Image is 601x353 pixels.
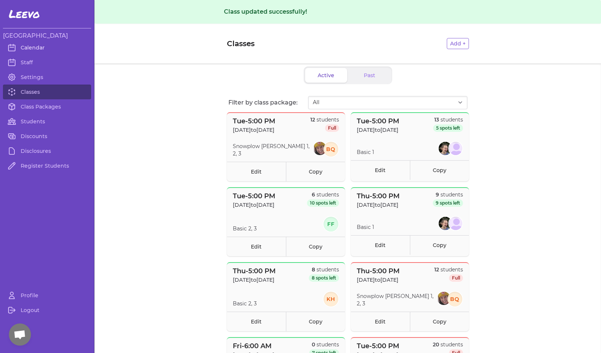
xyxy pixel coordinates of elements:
span: Full [325,124,339,132]
text: BQ [326,146,336,152]
a: Copy [410,312,469,331]
p: Basic 2, 3 [233,225,257,232]
a: Edit [227,162,286,181]
p: [DATE] to [DATE] [357,276,400,284]
p: Basic 1 [357,148,374,156]
p: students [433,116,463,123]
p: students [433,341,463,348]
p: [DATE] to [DATE] [233,126,275,134]
a: Disclosures [3,144,91,158]
h1: Classes [227,24,447,64]
p: students [307,191,339,198]
span: 9 spots left [433,199,463,207]
text: FF [327,221,335,227]
a: Copy [286,162,345,181]
button: Add + [447,38,469,49]
p: students [434,266,463,273]
a: Edit [227,237,286,256]
p: Snowplow [PERSON_NAME] 1, 2, 3 [233,143,314,157]
p: students [433,191,463,198]
a: Copy [286,312,345,331]
p: Tue - 5:00 PM [357,116,399,126]
p: students [309,266,339,273]
span: 6 [312,191,315,198]
a: Copy [410,160,469,180]
span: 8 spots left [309,274,339,282]
a: Logout [3,303,91,318]
div: Open chat [9,323,31,346]
a: Edit [351,235,410,255]
a: Register Students [3,158,91,173]
div: Class updated successfully! [224,7,472,16]
p: Filter by class package: [228,98,308,107]
p: [DATE] to [DATE] [233,276,276,284]
button: Active [305,68,347,83]
text: KH [326,296,335,302]
span: Full [449,274,463,282]
p: Snowplow [PERSON_NAME] 1, 2, 3 [357,292,438,307]
span: 8 [312,266,315,273]
p: Fri - 6:00 AM [233,341,274,351]
a: Discounts [3,129,91,144]
p: Thu - 5:00 PM [233,266,276,276]
p: students [310,116,339,123]
span: 9 [436,191,439,198]
p: students [309,341,339,348]
a: Edit [227,312,286,331]
a: Edit [351,160,410,180]
a: Class Packages [3,99,91,114]
span: 12 [310,116,315,123]
p: Basic 1 [357,223,374,231]
a: Profile [3,288,91,303]
p: [DATE] to [DATE] [357,201,400,209]
p: Basic 2, 3 [233,300,257,307]
span: 13 [434,116,439,123]
button: Past [349,68,391,83]
span: 5 spots left [433,124,463,132]
span: 12 [434,266,439,273]
span: Leevo [9,7,40,21]
span: 0 [312,341,315,348]
p: [DATE] to [DATE] [233,201,275,209]
a: Copy [286,237,345,256]
a: Settings [3,70,91,85]
a: Edit [351,312,410,331]
p: [DATE] to [DATE] [357,126,399,134]
p: Tue - 5:00 PM [233,191,275,201]
a: Classes [3,85,91,99]
text: BQ [450,296,460,302]
p: Thu - 5:00 PM [357,191,400,201]
p: Tue - 5:00 PM [357,341,399,351]
span: 20 [433,341,439,348]
p: Thu - 5:00 PM [357,266,400,276]
h3: [GEOGRAPHIC_DATA] [3,31,91,40]
a: Calendar [3,40,91,55]
a: Copy [410,235,469,255]
a: Staff [3,55,91,70]
p: Tue - 5:00 PM [233,116,275,126]
span: 10 spots left [307,199,339,207]
a: Students [3,114,91,129]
